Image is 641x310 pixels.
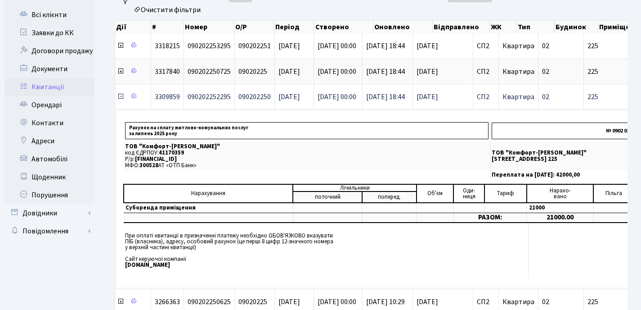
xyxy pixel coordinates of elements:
th: Номер [184,21,234,33]
span: [DATE] [417,93,469,100]
th: Оновлено [373,21,433,33]
span: 3266363 [155,297,180,307]
a: Очистити фільтри [130,2,204,18]
a: Контакти [4,114,94,132]
span: 41170359 [159,149,184,157]
a: Квитанції [4,78,94,96]
td: РАЗОМ: [453,213,526,223]
span: Квартира [502,41,534,51]
span: 225 [587,68,638,75]
span: 3309859 [155,92,180,102]
td: Об'єм [417,184,453,203]
span: [DATE] [417,42,469,50]
span: [DATE] [278,92,300,102]
a: Повідомлення [4,222,94,240]
span: [DATE] [278,41,300,51]
td: При оплаті квитанції в призначенні платежу необхідно ОБОВ'ЯЗКОВО вказувати ПІБ (власника), адресу... [123,223,529,278]
span: 300528 [139,161,158,169]
td: Нарахо- вано [527,184,594,203]
span: [DATE] 00:00 [318,41,356,51]
a: Документи [4,60,94,78]
span: [DATE] 18:44 [366,92,405,102]
td: поперед. [362,191,417,203]
span: 02 [542,92,549,102]
a: Адреси [4,132,94,150]
span: [DATE] 10:29 [366,297,405,307]
span: СП2 [477,42,495,50]
span: 225 [587,42,638,50]
span: 225 [587,93,638,100]
span: [DATE] [278,67,300,77]
span: 090202250725 [188,67,231,77]
td: Пільга [593,184,633,203]
th: Період [274,21,314,33]
a: Порушення [4,186,94,204]
span: Квартира [502,67,534,77]
p: Р/р: [125,156,489,162]
span: [FINANCIAL_ID] [135,155,177,163]
span: [DATE] 18:44 [366,67,405,77]
span: Квартира [502,92,534,102]
span: 090202252295 [188,92,231,102]
th: Відправлено [433,21,490,33]
a: Орендарі [4,96,94,114]
span: Квартира [502,297,534,307]
span: [DATE] 00:00 [318,92,356,102]
td: Тариф [484,184,527,203]
th: ЖК [490,21,516,33]
a: Автомобілі [4,150,94,168]
span: [DATE] 18:44 [366,41,405,51]
span: [DATE] 00:00 [318,67,356,77]
th: # [151,21,184,33]
b: [DOMAIN_NAME] [125,261,170,269]
span: 225 [587,298,638,305]
span: СП2 [477,93,495,100]
span: 09020225 [238,297,267,307]
span: СП2 [477,68,495,75]
td: поточний [293,191,362,203]
th: Будинок [555,21,598,33]
span: [DATE] [417,68,469,75]
a: Довідники [4,204,94,222]
span: 02 [542,67,549,77]
a: Заявки до КК [4,24,94,42]
span: 3317840 [155,67,180,77]
td: Лічильники [293,184,417,191]
th: Дії [115,21,151,33]
p: ТОВ "Комфорт-[PERSON_NAME]" [125,144,489,150]
th: О/Р [234,21,274,33]
p: МФО: АТ «ОТП Банк» [125,163,489,169]
p: Рахунок на сплату житлово-комунальних послуг за липень 2025 року [125,122,489,139]
td: 21000.00 [527,213,594,223]
a: Договори продажу [4,42,94,60]
p: код ЄДРПОУ: [125,150,489,156]
span: [DATE] [417,298,469,305]
td: Оди- ниця [453,184,484,203]
span: 02 [542,41,549,51]
span: [DATE] 00:00 [318,297,356,307]
th: Створено [314,21,374,33]
td: 21000 [527,203,594,213]
span: 090202250 [238,92,271,102]
span: 090202253295 [188,41,231,51]
span: 090202250625 [188,297,231,307]
th: Тип [517,21,555,33]
span: СП2 [477,298,495,305]
span: 09020225 [238,67,267,77]
span: 02 [542,297,549,307]
span: 090202251 [238,41,271,51]
a: Щоденник [4,168,94,186]
a: Всі клієнти [4,6,94,24]
td: Нарахування [124,184,293,203]
span: 3318215 [155,41,180,51]
td: Суборенда приміщення [124,203,293,213]
span: [DATE] [278,297,300,307]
